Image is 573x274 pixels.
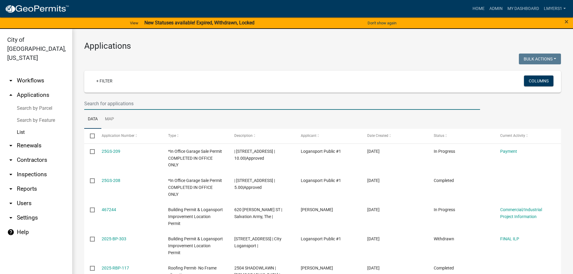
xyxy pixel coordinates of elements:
datatable-header-cell: Application Number [96,129,162,143]
span: Completed [434,178,454,183]
span: Application Number [102,134,134,138]
span: Logansport Public #1 [301,149,341,154]
datatable-header-cell: Type [162,129,229,143]
a: + Filter [91,75,117,86]
span: *In Office Garage Sale Permit COMPLETED IN OFFICE ONLY [168,178,222,197]
datatable-header-cell: Status [428,129,494,143]
datatable-header-cell: Select [84,129,96,143]
a: 2025-BP-303 [102,236,126,241]
i: help [7,229,14,236]
a: 25GS-209 [102,149,120,154]
span: In Progress [434,207,455,212]
i: arrow_drop_down [7,185,14,192]
a: FINAL ILP [500,236,519,241]
span: Applicant [301,134,316,138]
h3: Applications [84,41,561,51]
span: × [565,17,568,26]
a: Map [101,110,118,129]
a: My Dashboard [505,3,541,14]
button: Bulk Actions [519,54,561,64]
span: 08/21/2025 [367,149,380,154]
span: Oliverio Chavez [301,266,333,270]
datatable-header-cell: Applicant [295,129,362,143]
button: Don't show again [365,18,399,28]
span: Nathan Allen [301,207,333,212]
span: Logansport Public #1 [301,178,341,183]
i: arrow_drop_up [7,91,14,99]
span: Building Permit & Logansport Improvement Location Permit [168,236,223,255]
i: arrow_drop_down [7,200,14,207]
strong: New Statuses available! Expired, Withdrawn, Locked [144,20,254,26]
i: arrow_drop_down [7,142,14,149]
datatable-header-cell: Current Activity [494,129,561,143]
input: Search for applications [84,97,480,110]
button: Columns [524,75,553,86]
span: | 307 16th St | 10.00|Approved [234,149,275,161]
a: 467244 [102,207,116,212]
span: *In Office Garage Sale Permit COMPLETED IN OFFICE ONLY [168,149,222,168]
span: Withdrawn [434,236,454,241]
span: 601 E BROADWAY | CIty Logansport | [234,236,282,248]
span: Date Created [367,134,388,138]
a: Admin [487,3,505,14]
span: Type [168,134,176,138]
a: View [128,18,141,28]
span: Description [234,134,253,138]
span: 620 WILKINSON ST | Salvation Army, The | [234,207,282,219]
datatable-header-cell: Date Created [362,129,428,143]
a: Commercial/Industrial Project Information [500,207,542,219]
span: | 2308 North St | 5.00|Approved [234,178,275,190]
a: lmyers1 [541,3,568,14]
span: 08/21/2025 [367,236,380,241]
i: arrow_drop_down [7,156,14,164]
a: 2025-RBP-117 [102,266,129,270]
span: 08/21/2025 [367,266,380,270]
i: arrow_drop_down [7,171,14,178]
span: Completed [434,266,454,270]
span: 08/21/2025 [367,178,380,183]
button: Close [565,18,568,25]
span: Logansport Public #1 [301,236,341,241]
i: arrow_drop_down [7,214,14,221]
a: Payment [500,149,517,154]
span: In Progress [434,149,455,154]
a: Home [470,3,487,14]
span: Current Activity [500,134,525,138]
datatable-header-cell: Description [229,129,295,143]
a: Data [84,110,101,129]
a: 25GS-208 [102,178,120,183]
i: arrow_drop_down [7,77,14,84]
span: 08/21/2025 [367,207,380,212]
span: Status [434,134,444,138]
span: Building Permit & Logansport Improvement Location Permit [168,207,223,226]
